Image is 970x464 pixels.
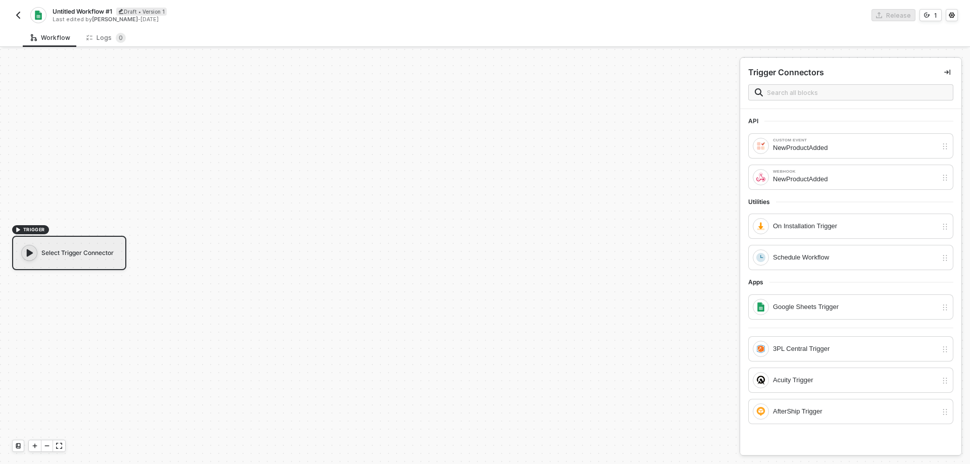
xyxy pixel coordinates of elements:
[756,173,765,182] img: integration-icon
[773,375,937,386] div: Acuity Trigger
[941,408,949,416] img: drag
[756,344,765,353] img: integration-icon
[773,221,937,232] div: On Installation Trigger
[773,406,937,417] div: AfterShip Trigger
[773,138,937,142] div: Custom Event
[12,236,126,270] div: Select Trigger Connector
[748,198,776,206] span: Utilities
[773,343,937,354] div: 3PL Central Trigger
[755,88,763,96] img: search
[944,69,950,75] span: icon-collapse-right
[773,174,937,185] div: NewProductAdded
[767,87,947,98] input: Search all blocks
[941,174,949,182] img: drag
[756,407,765,416] img: integration-icon
[44,443,50,449] span: icon-minus
[53,7,112,16] span: Untitled Workflow #1
[34,11,42,20] img: integration-icon
[15,227,21,233] span: icon-play
[56,443,62,449] span: icon-expand
[941,223,949,231] img: drag
[871,9,915,21] button: Release
[941,254,949,262] img: drag
[924,12,930,18] span: icon-versioning
[941,142,949,150] img: drag
[92,16,138,23] span: [PERSON_NAME]
[25,248,35,258] span: icon-play
[756,222,765,231] img: integration-icon
[941,303,949,312] img: drag
[116,8,167,16] div: Draft • Version 1
[773,301,937,313] div: Google Sheets Trigger
[748,278,769,286] span: Apps
[116,33,126,43] sup: 0
[949,12,955,18] span: icon-settings
[773,142,937,153] div: NewProductAdded
[31,34,70,42] div: Workflow
[773,252,937,263] div: Schedule Workflow
[919,9,942,21] button: 1
[934,11,937,20] div: 1
[773,170,937,174] div: Webhook
[12,9,24,21] button: back
[941,345,949,353] img: drag
[748,67,824,78] div: Trigger Connectors
[118,9,124,14] span: icon-edit
[32,443,38,449] span: icon-play
[756,302,765,312] img: integration-icon
[14,11,22,19] img: back
[756,253,765,262] img: integration-icon
[23,226,45,234] span: TRIGGER
[748,117,764,125] span: API
[86,33,126,43] div: Logs
[941,377,949,385] img: drag
[756,141,765,150] img: integration-icon
[53,16,484,23] div: Last edited by - [DATE]
[756,376,765,385] img: integration-icon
